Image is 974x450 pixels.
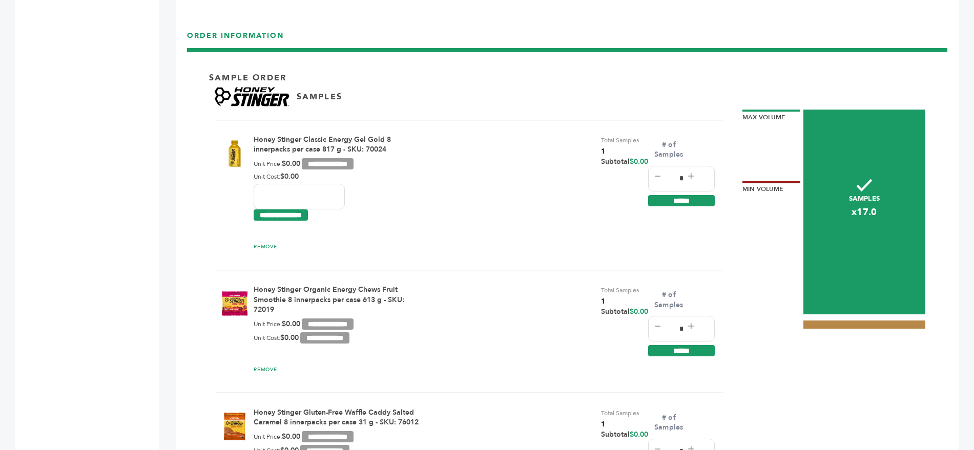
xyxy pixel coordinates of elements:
div: Subtotal [601,157,648,166]
a: Honey Stinger Gluten-Free Waffle Caddy Salted Caramel 8 innerpacks per case 31 g - SKU: 76012 [254,408,419,427]
label: # of Samples [648,413,689,433]
div: Min Volume [742,181,800,194]
div: Unit Price: [254,318,354,330]
div: Subtotal [601,307,648,316]
div: Unit Price: [254,158,354,169]
p: SAMPLES [297,91,342,102]
div: Unit Price: [254,431,354,442]
b: $0.00 [280,172,299,181]
div: Max Volume [742,110,800,122]
span: $0.00 [630,157,648,166]
a: Honey Stinger Classic Energy Gel Gold 8 innerpacks per case 817 g - SKU: 70024 [254,135,391,155]
span: $0.00 [630,307,648,316]
a: Honey Stinger Organic Energy Chews Fruit Smoothie 8 innerpacks per case 613 g - SKU: 72019 [254,285,404,314]
span: 1 [601,296,639,307]
span: 1 [601,419,639,430]
span: 1 [601,146,639,157]
b: $0.00 [282,159,300,168]
b: $0.00 [282,432,300,441]
a: REMOVE [254,243,277,250]
h3: ORDER INFORMATION [187,31,947,49]
b: $0.00 [280,333,299,342]
img: Brand Name [209,84,295,110]
div: Unit Cost: [254,332,349,344]
div: Total Samples [601,285,639,307]
div: Subtotal [601,430,648,439]
span: x17.0 [803,206,925,219]
b: $0.00 [282,319,300,329]
div: Unit Cost: [254,172,345,221]
div: Total Samples [601,135,639,157]
label: # of Samples [648,140,689,160]
label: # of Samples [648,290,689,310]
p: Sample Order [209,72,286,83]
div: Total Samples [601,408,639,430]
img: checkmark [857,179,872,191]
div: Samples [803,110,925,314]
a: REMOVE [254,366,277,373]
span: $0.00 [630,430,648,439]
